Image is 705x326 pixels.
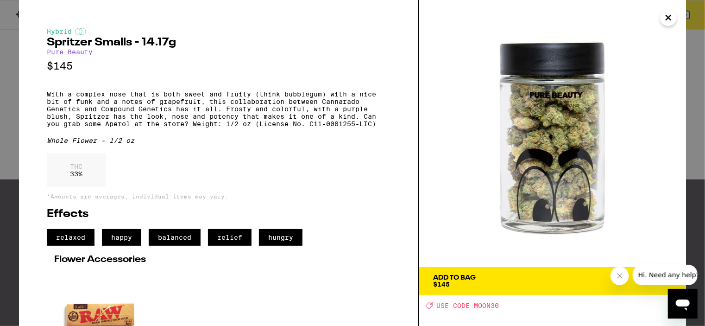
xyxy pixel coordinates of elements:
[611,267,629,285] iframe: Close message
[433,281,450,288] span: $145
[102,229,141,246] span: happy
[47,193,390,199] p: *Amounts are averages, individual items may vary.
[633,265,698,285] iframe: Message from company
[70,163,82,170] p: THC
[259,229,302,246] span: hungry
[47,153,106,187] div: 33 %
[47,37,390,48] h2: Spritzer Smalls - 14.17g
[433,275,476,281] div: Add To Bag
[47,48,93,56] a: Pure Beauty
[419,267,686,295] button: Add To Bag$145
[47,229,94,246] span: relaxed
[75,28,86,35] img: hybridColor.svg
[149,229,201,246] span: balanced
[208,229,252,246] span: relief
[47,90,390,128] p: With a complex nose that is both sweet and fruity (think bubblegum) with a nice bit of funk and a...
[6,6,67,14] span: Hi. Need any help?
[47,209,390,220] h2: Effects
[436,302,499,309] span: USE CODE MOON30
[47,60,390,72] p: $145
[47,28,390,35] div: Hybrid
[47,137,390,144] div: Whole Flower - 1/2 oz
[668,289,698,319] iframe: Button to launch messaging window
[54,255,383,264] h2: Flower Accessories
[660,9,677,26] button: Close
